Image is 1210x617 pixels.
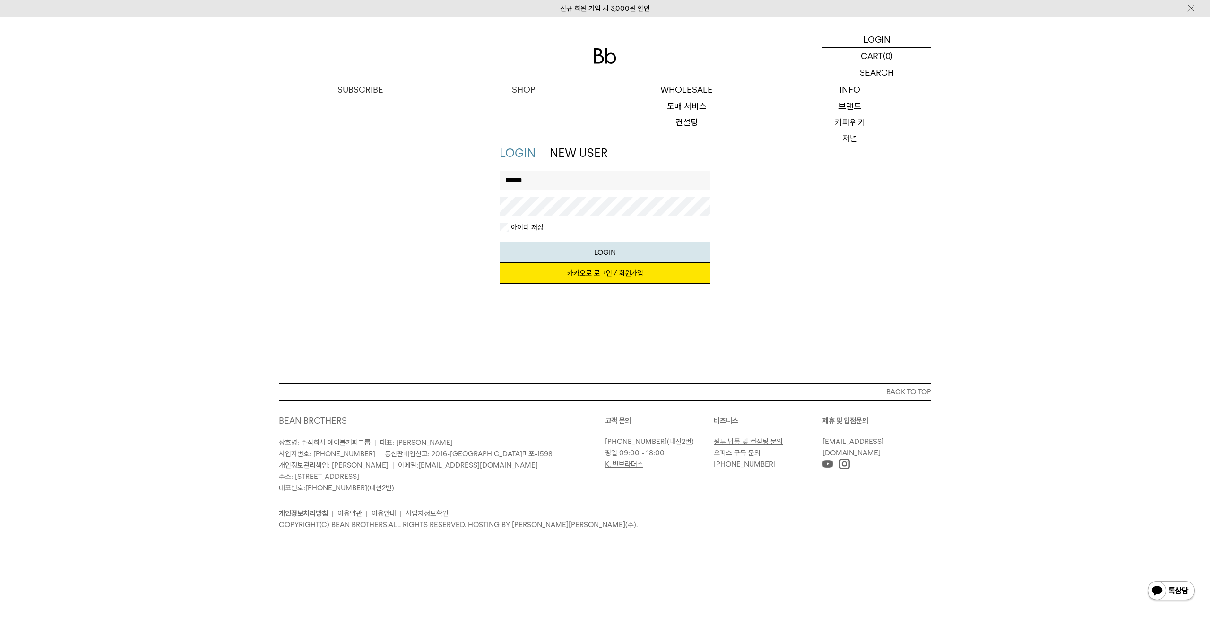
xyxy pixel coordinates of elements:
p: COPYRIGHT(C) BEAN BROTHERS. ALL RIGHTS RESERVED. HOSTING BY [PERSON_NAME][PERSON_NAME](주). [279,519,931,530]
a: 원두 납품 및 컨설팅 문의 [714,437,783,446]
p: WHOLESALE [605,81,768,98]
a: 커피위키 [768,114,931,130]
img: 로고 [594,48,616,64]
a: LOGIN [500,146,536,160]
a: 브랜드 [768,98,931,114]
span: | [379,450,381,458]
span: 주소: [STREET_ADDRESS] [279,472,359,481]
a: 사업자정보확인 [406,509,449,518]
p: INFO [768,81,931,98]
p: 평일 09:00 - 18:00 [605,447,709,459]
a: 이용안내 [372,509,396,518]
li: | [366,508,368,519]
a: 신규 회원 가입 시 3,000원 할인 [560,4,650,13]
a: [PHONE_NUMBER] [605,437,667,446]
span: 사업자번호: [PHONE_NUMBER] [279,450,375,458]
a: CART (0) [822,48,931,64]
span: 대표번호: (내선2번) [279,484,394,492]
a: 도매 서비스 [605,98,768,114]
span: 대표: [PERSON_NAME] [380,438,453,447]
a: [PHONE_NUMBER] [714,460,776,469]
a: [PHONE_NUMBER] [305,484,367,492]
span: 개인정보관리책임: [PERSON_NAME] [279,461,389,469]
p: SEARCH [860,64,894,81]
span: 이메일: [398,461,538,469]
span: 상호명: 주식회사 에이블커피그룹 [279,438,371,447]
p: 비즈니스 [714,415,822,426]
span: 통신판매업신고: 2016-[GEOGRAPHIC_DATA]마포-1598 [385,450,553,458]
p: (내선2번) [605,436,709,447]
span: | [392,461,394,469]
a: 오피스 구독 문의 [714,449,761,457]
li: | [332,508,334,519]
img: 카카오톡 채널 1:1 채팅 버튼 [1147,580,1196,603]
a: 이용약관 [337,509,362,518]
a: 카카오로 로그인 / 회원가입 [500,263,711,284]
p: CART [861,48,883,64]
span: | [374,438,376,447]
p: 제휴 및 입점문의 [822,415,931,426]
button: LOGIN [500,242,711,263]
p: (0) [883,48,893,64]
label: 아이디 저장 [509,223,544,232]
a: LOGIN [822,31,931,48]
p: 고객 문의 [605,415,714,426]
button: BACK TO TOP [279,383,931,400]
a: K. 빈브라더스 [605,460,643,469]
li: | [400,508,402,519]
a: SUBSCRIBE [279,81,442,98]
a: 개인정보처리방침 [279,509,328,518]
a: 컨설팅 [605,114,768,130]
a: BEAN BROTHERS [279,416,347,426]
a: NEW USER [550,146,607,160]
a: SHOP [442,81,605,98]
p: LOGIN [864,31,890,47]
a: [EMAIL_ADDRESS][DOMAIN_NAME] [418,461,538,469]
a: [EMAIL_ADDRESS][DOMAIN_NAME] [822,437,884,457]
a: 저널 [768,130,931,147]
